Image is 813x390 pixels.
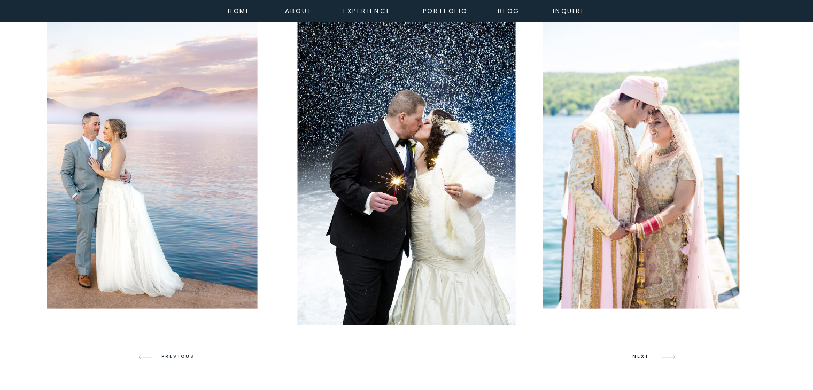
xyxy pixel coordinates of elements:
h3: NEXT [632,352,653,362]
a: about [285,5,309,15]
a: experience [343,5,386,15]
a: home [225,5,254,15]
a: Blog [490,5,528,15]
h3: PREVIOUS [161,352,203,362]
a: inquire [550,5,589,15]
a: portfolio [422,5,468,15]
